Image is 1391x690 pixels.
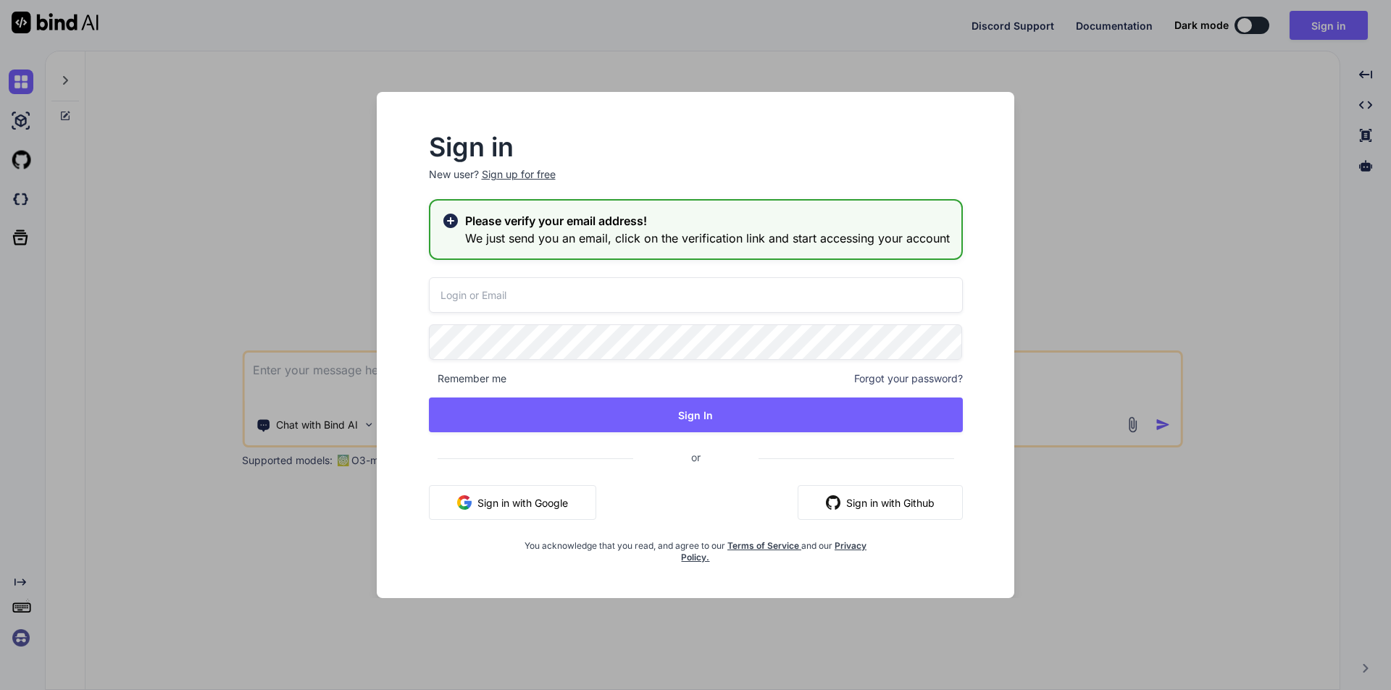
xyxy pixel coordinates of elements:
[465,230,950,247] h3: We just send you an email, click on the verification link and start accessing your account
[633,439,759,475] span: or
[429,277,963,313] input: Login or Email
[681,540,866,563] a: Privacy Policy.
[727,540,801,551] a: Terms of Service
[798,485,963,520] button: Sign in with Github
[826,495,840,510] img: github
[457,495,472,510] img: google
[429,167,963,199] p: New user?
[854,371,963,386] span: Forgot your password?
[429,397,963,432] button: Sign In
[465,212,950,230] h2: Please verify your email address!
[429,135,963,159] h2: Sign in
[482,167,556,182] div: Sign up for free
[517,531,873,563] div: You acknowledge that you read, and agree to our and our
[429,371,506,386] span: Remember me
[429,485,596,520] button: Sign in with Google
